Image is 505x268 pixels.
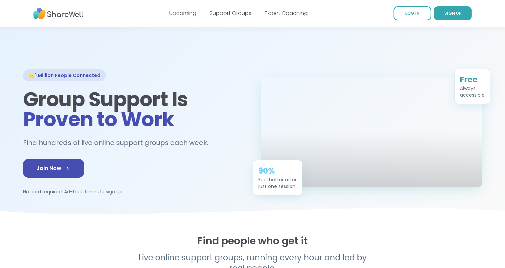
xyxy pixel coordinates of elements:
[258,166,297,176] div: 90%
[23,105,174,133] span: Proven to Work
[23,137,215,148] h2: Find hundreds of live online support groups each week.
[265,9,308,17] a: Expert Coaching
[23,188,245,195] p: No card required. Ad-free. 1 minute sign up.
[258,176,297,190] div: Feel better after just one session
[405,10,420,16] span: LOG IN
[23,89,245,129] h1: Group Support Is
[169,9,196,17] a: Upcoming
[460,85,485,98] div: Always accessible
[36,164,71,172] span: Join Now
[444,10,462,16] span: SIGN UP
[460,74,485,85] div: Free
[434,6,472,20] a: SIGN UP
[23,159,84,178] a: Join Now
[33,4,83,23] img: ShareWell Nav Logo
[23,235,482,247] h2: Find people who get it
[210,9,251,17] a: Support Groups
[394,6,431,20] a: LOG IN
[23,69,106,81] div: 🌟 1 Million People Connected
